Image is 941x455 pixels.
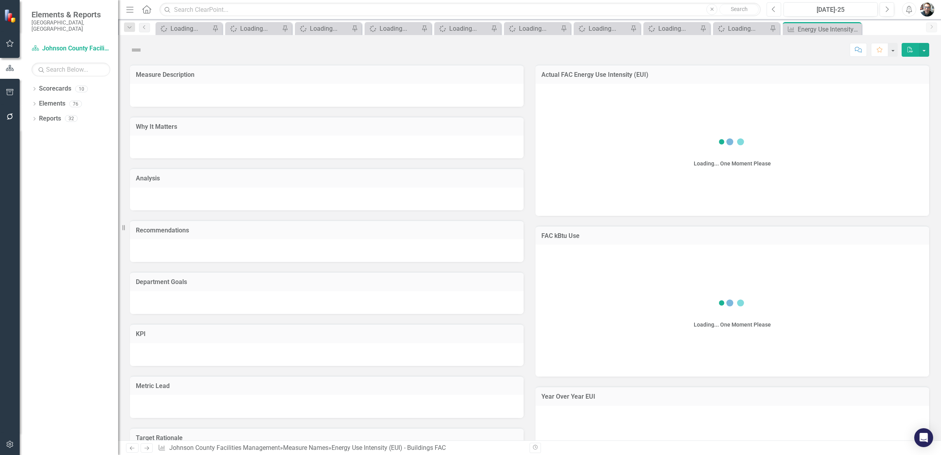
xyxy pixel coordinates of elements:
[694,321,771,329] div: Loading... One Moment Please
[4,9,18,23] img: ClearPoint Strategy
[380,24,419,33] div: Loading...
[519,24,559,33] div: Loading...
[715,24,768,33] a: Loading...
[136,331,518,338] h3: KPI
[39,84,71,93] a: Scorecards
[367,24,419,33] a: Loading...
[449,24,489,33] div: Loading...
[576,24,628,33] a: Loading...
[310,24,350,33] div: Loading...
[658,24,698,33] div: Loading...
[920,2,934,17] img: John Beaudoin
[31,10,110,19] span: Elements & Reports
[541,71,923,78] h3: Actual FAC Energy Use Intensity (EUI)
[227,24,280,33] a: Loading...
[645,24,698,33] a: Loading...
[136,175,518,182] h3: Analysis
[436,24,489,33] a: Loading...
[297,24,350,33] a: Loading...
[914,428,933,447] div: Open Intercom Messenger
[332,444,446,451] div: Energy Use Intensity (EUI) - Buildings FAC
[589,24,628,33] div: Loading...
[136,383,518,390] h3: Metric Lead
[541,232,923,240] h3: FAC kBtu Use
[798,24,859,34] div: Energy Use Intensity (EUI) - Buildings FAC
[728,24,768,33] div: Loading...
[39,114,61,123] a: Reports
[136,227,518,234] h3: Recommendations
[130,44,143,56] img: Not Defined
[240,24,280,33] div: Loading...
[69,100,82,107] div: 76
[784,2,878,17] button: [DATE]-25
[506,24,559,33] a: Loading...
[157,24,210,33] a: Loading...
[31,19,110,32] small: [GEOGRAPHIC_DATA], [GEOGRAPHIC_DATA]
[31,63,110,76] input: Search Below...
[170,24,210,33] div: Loading...
[136,279,518,286] h3: Department Goals
[731,6,748,12] span: Search
[786,5,875,15] div: [DATE]-25
[31,44,110,53] a: Johnson County Facilities Management
[283,444,328,451] a: Measure Names
[158,444,524,453] div: » »
[159,3,761,17] input: Search ClearPoint...
[75,85,88,92] div: 10
[136,71,518,78] h3: Measure Description
[541,393,923,400] h3: Year Over Year EUI
[136,123,518,130] h3: Why It Matters
[169,444,280,451] a: Johnson County Facilities Management
[65,115,78,122] div: 32
[39,99,65,108] a: Elements
[694,160,771,167] div: Loading... One Moment Please
[136,435,518,442] h3: Target Rationale
[719,4,759,15] button: Search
